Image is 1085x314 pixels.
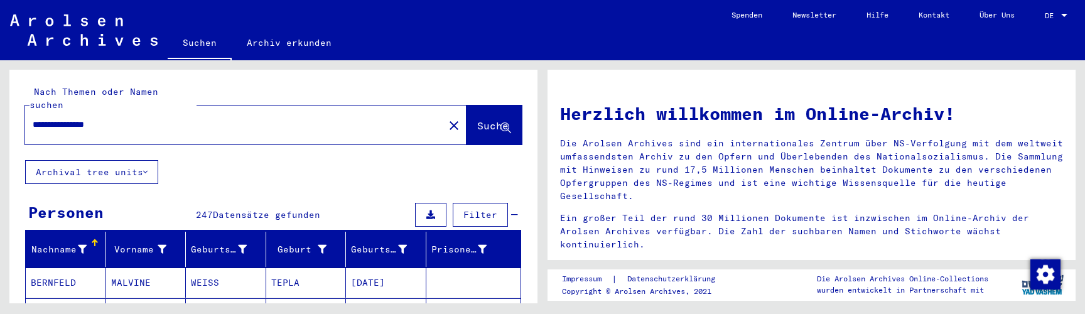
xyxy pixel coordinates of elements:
[817,284,988,296] p: wurden entwickelt in Partnerschaft mit
[111,239,186,259] div: Vorname
[617,273,730,286] a: Datenschutzerklärung
[562,273,612,286] a: Impressum
[213,209,320,220] span: Datensätze gefunden
[477,119,509,132] span: Suche
[453,203,508,227] button: Filter
[168,28,232,60] a: Suchen
[560,100,1063,127] h1: Herzlich willkommen im Online-Archiv!
[1045,11,1059,20] span: DE
[560,260,1063,300] p: Unser Online-Archiv ist 2020 mit dem European Heritage Award / Europa Nostra Award 2020 ausgezeic...
[346,232,426,267] mat-header-cell: Geburtsdatum
[186,232,266,267] mat-header-cell: Geburtsname
[271,239,346,259] div: Geburt‏
[817,273,988,284] p: Die Arolsen Archives Online-Collections
[431,243,487,256] div: Prisoner #
[351,239,426,259] div: Geburtsdatum
[467,106,522,144] button: Suche
[431,239,506,259] div: Prisoner #
[191,243,247,256] div: Geburtsname
[562,273,730,286] div: |
[266,232,347,267] mat-header-cell: Geburt‏
[426,232,521,267] mat-header-cell: Prisoner #
[106,232,186,267] mat-header-cell: Vorname
[28,201,104,224] div: Personen
[26,268,106,298] mat-cell: BERNFELD
[271,243,327,256] div: Geburt‏
[351,243,407,256] div: Geburtsdatum
[266,268,347,298] mat-cell: TEPLA
[560,212,1063,251] p: Ein großer Teil der rund 30 Millionen Dokumente ist inzwischen im Online-Archiv der Arolsen Archi...
[191,239,266,259] div: Geburtsname
[111,243,167,256] div: Vorname
[10,14,158,46] img: Arolsen_neg.svg
[106,268,186,298] mat-cell: MALVINE
[441,112,467,138] button: Clear
[30,86,158,111] mat-label: Nach Themen oder Namen suchen
[463,209,497,220] span: Filter
[186,268,266,298] mat-cell: WEISS
[1019,269,1066,300] img: yv_logo.png
[196,209,213,220] span: 247
[232,28,347,58] a: Archiv erkunden
[26,232,106,267] mat-header-cell: Nachname
[346,268,426,298] mat-cell: [DATE]
[31,243,87,256] div: Nachname
[446,118,462,133] mat-icon: close
[560,137,1063,203] p: Die Arolsen Archives sind ein internationales Zentrum über NS-Verfolgung mit dem weltweit umfasse...
[562,286,730,297] p: Copyright © Arolsen Archives, 2021
[1030,259,1061,290] img: Zustimmung ändern
[31,239,105,259] div: Nachname
[25,160,158,184] button: Archival tree units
